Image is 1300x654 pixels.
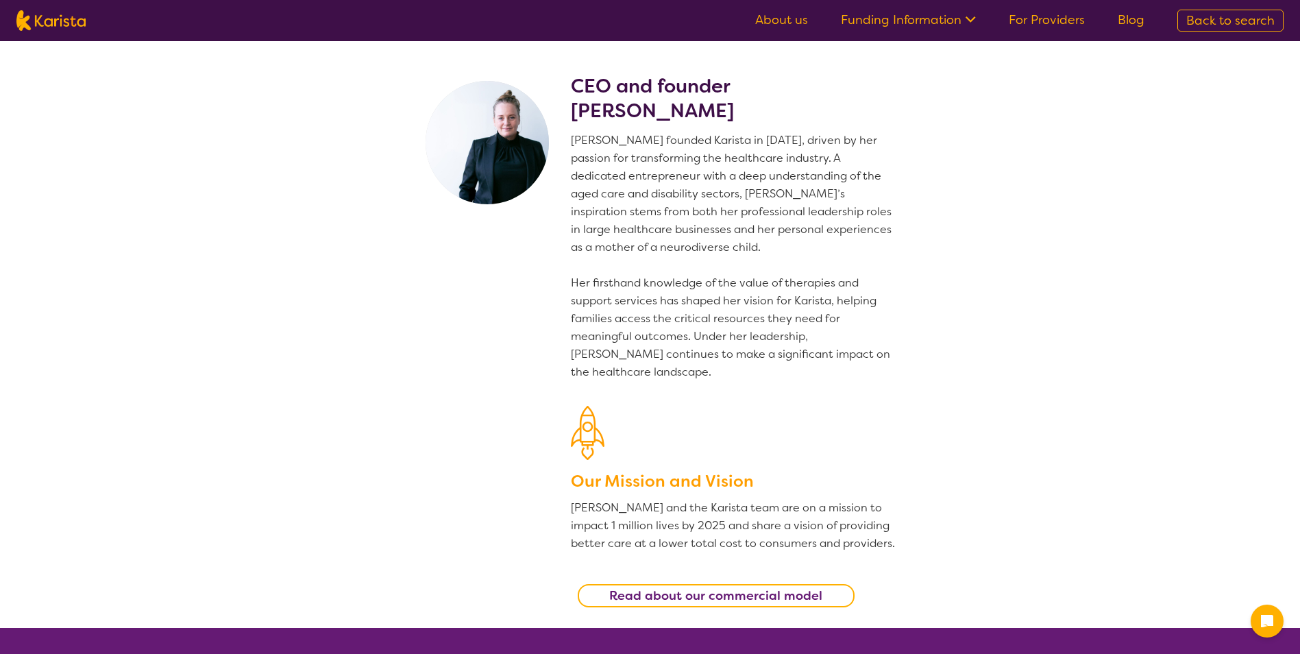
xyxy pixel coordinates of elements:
p: [PERSON_NAME] founded Karista in [DATE], driven by her passion for transforming the healthcare in... [571,132,897,381]
a: About us [755,12,808,28]
h3: Our Mission and Vision [571,469,897,494]
h2: CEO and founder [PERSON_NAME] [571,74,897,123]
b: Read about our commercial model [609,588,822,604]
span: Back to search [1186,12,1275,29]
img: Our Mission [571,406,604,460]
a: Back to search [1177,10,1284,32]
a: For Providers [1009,12,1085,28]
p: [PERSON_NAME] and the Karista team are on a mission to impact 1 million lives by 2025 and share a... [571,499,897,553]
img: Karista logo [16,10,86,31]
a: Blog [1118,12,1144,28]
a: Funding Information [841,12,976,28]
